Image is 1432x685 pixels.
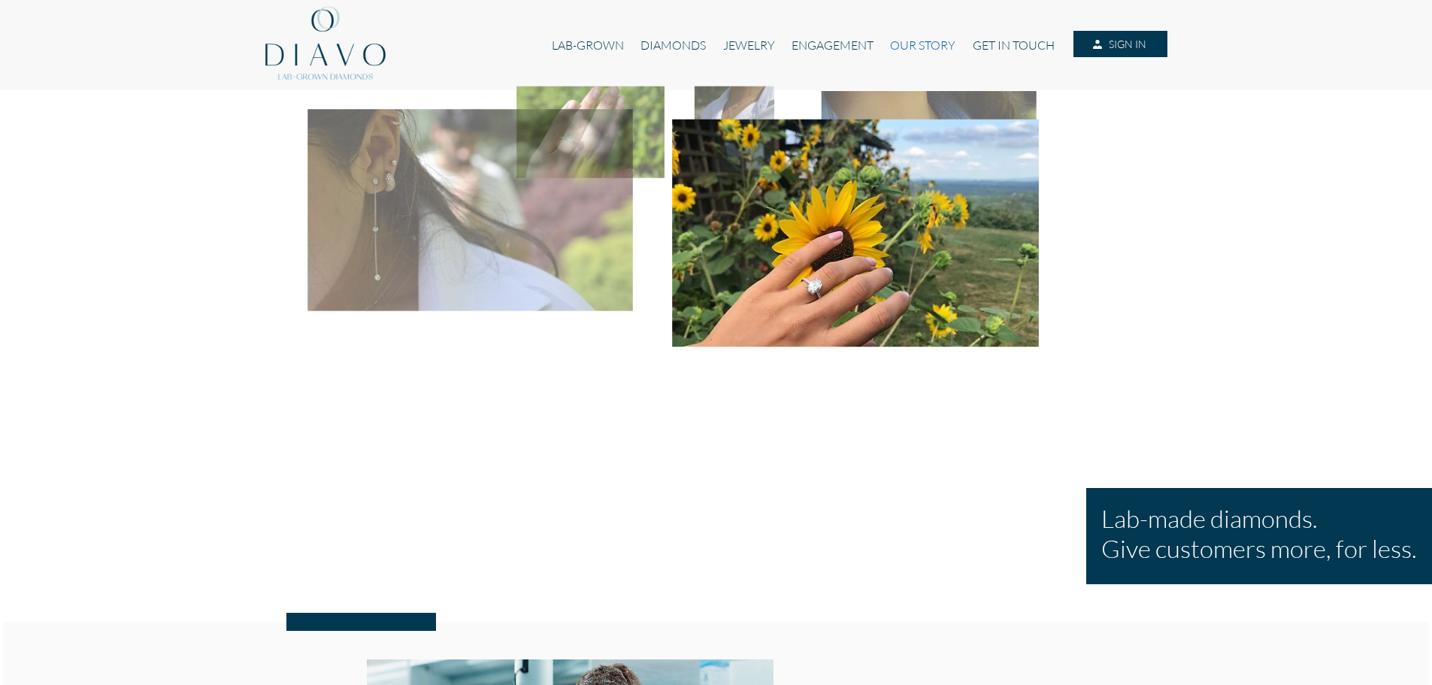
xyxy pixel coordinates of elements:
img: Diavo Lab-grown diamond Ring [516,86,665,178]
img: Diavo Lab-grown diamond ring [672,120,1039,347]
a: JEWELRY [714,31,783,59]
h1: Lab-made diamonds. Give customers more, for less. [1101,503,1417,563]
iframe: Drift Widget Chat Controller [1357,610,1414,667]
img: Diavo Lab-grown diamond necklace [695,86,774,136]
a: GET IN TOUCH [964,31,1063,59]
a: OUR STORY [882,31,964,59]
a: LAB-GROWN [543,31,632,59]
img: Diavo Lab-grown diamond earrings [307,109,633,311]
a: ENGAGEMENT [783,31,882,59]
a: DIAMONDS [632,31,714,59]
a: SIGN IN [1073,31,1167,58]
img: Diavo Lab-grown diamond necklace [822,91,1037,224]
